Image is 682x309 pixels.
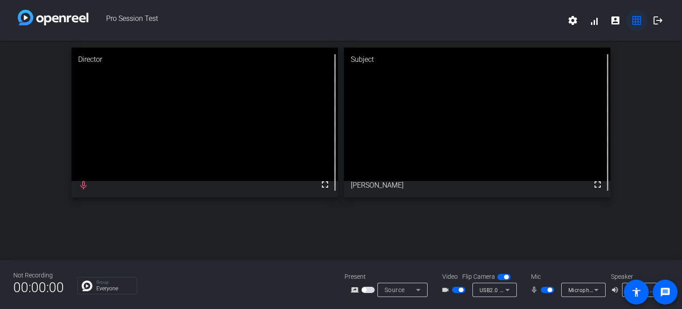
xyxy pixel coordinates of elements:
[610,15,621,26] mat-icon: account_box
[611,272,664,281] div: Speaker
[480,286,579,293] span: USB2.0 HD UVC WebCam (0408:30d4)
[592,179,603,190] mat-icon: fullscreen
[660,287,670,297] mat-icon: message
[13,277,64,298] span: 00:00:00
[653,15,663,26] mat-icon: logout
[568,286,648,293] span: Microphone (Realtek(R) Audio)
[344,48,611,72] div: Subject
[611,285,622,295] mat-icon: volume_up
[442,272,458,281] span: Video
[631,15,642,26] mat-icon: grid_on
[320,179,330,190] mat-icon: fullscreen
[522,272,611,281] div: Mic
[583,10,605,31] button: signal_cellular_alt
[462,272,495,281] span: Flip Camera
[71,48,338,72] div: Director
[96,286,132,291] p: Everyone
[631,287,642,297] mat-icon: accessibility
[18,10,88,25] img: white-gradient.svg
[351,285,361,295] mat-icon: screen_share_outline
[13,271,64,280] div: Not Recording
[385,286,405,293] span: Source
[345,272,433,281] div: Present
[88,10,562,31] span: Pro Session Test
[82,281,92,291] img: Chat Icon
[96,280,132,285] p: Group
[530,285,541,295] mat-icon: mic_none
[567,15,578,26] mat-icon: settings
[441,285,452,295] mat-icon: videocam_outline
